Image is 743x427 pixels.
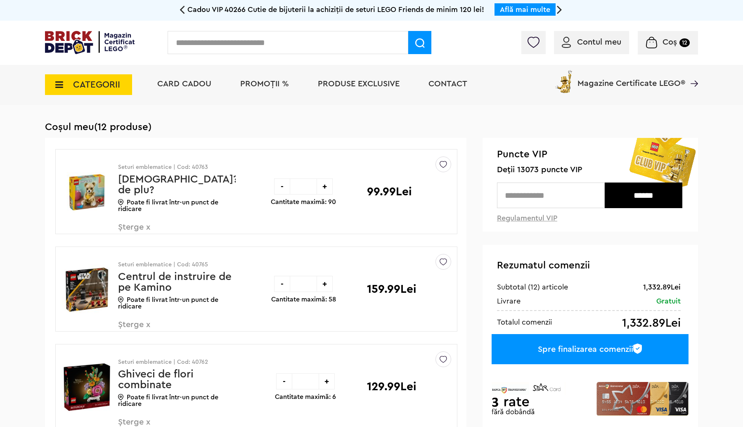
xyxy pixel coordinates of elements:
div: Totalul comenzii [497,317,552,327]
span: Puncte VIP [497,148,684,161]
p: Seturi emblematice | Cod: 40763 [118,164,236,170]
h1: Coșul meu [45,121,698,133]
a: Regulamentul VIP [497,214,557,222]
p: Cantitate maximă: 58 [271,296,336,303]
p: Poate fi livrat într-un punct de ridicare [118,297,236,310]
a: Contul meu [562,38,621,46]
p: 159.99Lei [367,283,416,295]
span: Coș [663,38,677,46]
a: Centrul de instruire de pe Kamino [118,271,232,293]
a: Ghiveci de flori combinate [118,369,194,390]
span: Rezumatul comenzii [497,261,590,270]
div: Livrare [497,296,521,306]
p: 99.99Lei [367,186,412,197]
div: + [317,178,333,195]
div: + [317,276,333,292]
p: Cantitate maximă: 90 [271,199,336,205]
p: Cantitate maximă: 6 [275,394,336,400]
div: Gratuit [656,296,681,306]
img: Ghiveci de flori combinate [62,356,112,418]
p: 129.99Lei [367,381,416,392]
p: Poate fi livrat într-un punct de ridicare [118,394,236,407]
span: CATEGORII [73,80,120,89]
span: Șterge x [118,320,215,338]
p: Seturi emblematice | Cod: 40765 [118,262,236,268]
small: 12 [679,38,690,47]
div: 1,332.89Lei [622,317,681,329]
a: Contact [428,80,467,88]
a: Produse exclusive [318,80,400,88]
div: 1,332.89Lei [643,282,681,292]
span: Cadou VIP 40266 Cutie de bijuterii la achiziții de seturi LEGO Friends de minim 120 lei! [187,6,484,13]
a: PROMOȚII % [240,80,289,88]
p: Poate fi livrat într-un punct de ridicare [118,199,236,212]
img: Centrul de instruire de pe Kamino [62,259,112,320]
span: Contul meu [577,38,621,46]
div: - [274,178,290,195]
div: - [276,373,292,389]
span: Deții 13073 puncte VIP [497,165,684,175]
a: [DEMOGRAPHIC_DATA]? de plu? [118,174,238,195]
div: - [274,276,290,292]
span: Șterge x [118,223,215,241]
span: (12 produse) [94,122,151,132]
a: Află mai multe [500,6,550,13]
p: Seturi emblematice | Cod: 40762 [118,359,236,365]
a: Card Cadou [157,80,211,88]
img: Ursule? de plu? [62,161,112,223]
div: Subtotal (12) articole [497,282,568,292]
span: Magazine Certificate LEGO® [577,69,685,88]
a: Magazine Certificate LEGO® [685,69,698,77]
a: Spre finalizarea comenzii [492,334,689,364]
div: + [319,373,335,389]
